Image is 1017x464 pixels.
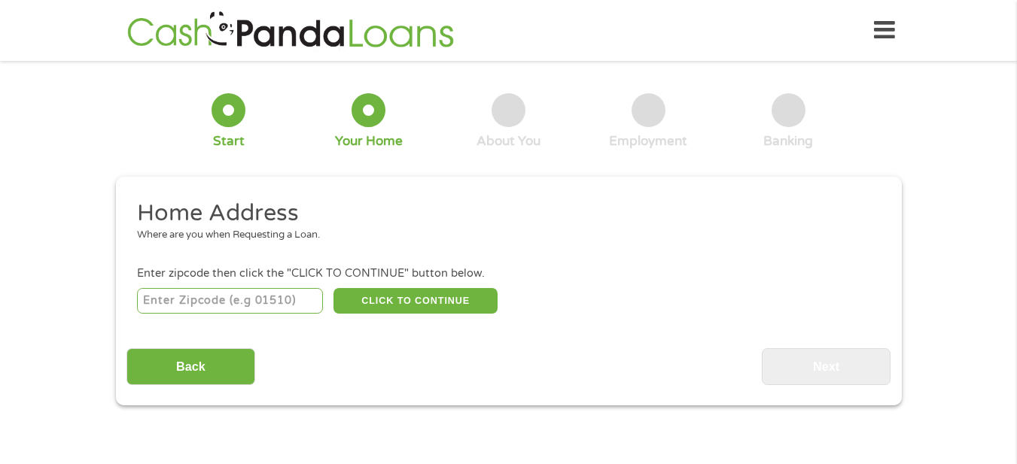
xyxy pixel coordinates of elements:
[609,133,687,150] div: Employment
[126,348,255,385] input: Back
[137,288,323,314] input: Enter Zipcode (e.g 01510)
[123,9,458,52] img: GetLoanNow Logo
[137,228,869,243] div: Where are you when Requesting a Loan.
[335,133,403,150] div: Your Home
[477,133,540,150] div: About You
[762,348,891,385] input: Next
[213,133,245,150] div: Start
[137,199,869,229] h2: Home Address
[333,288,498,314] button: CLICK TO CONTINUE
[137,265,879,282] div: Enter zipcode then click the "CLICK TO CONTINUE" button below.
[763,133,813,150] div: Banking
